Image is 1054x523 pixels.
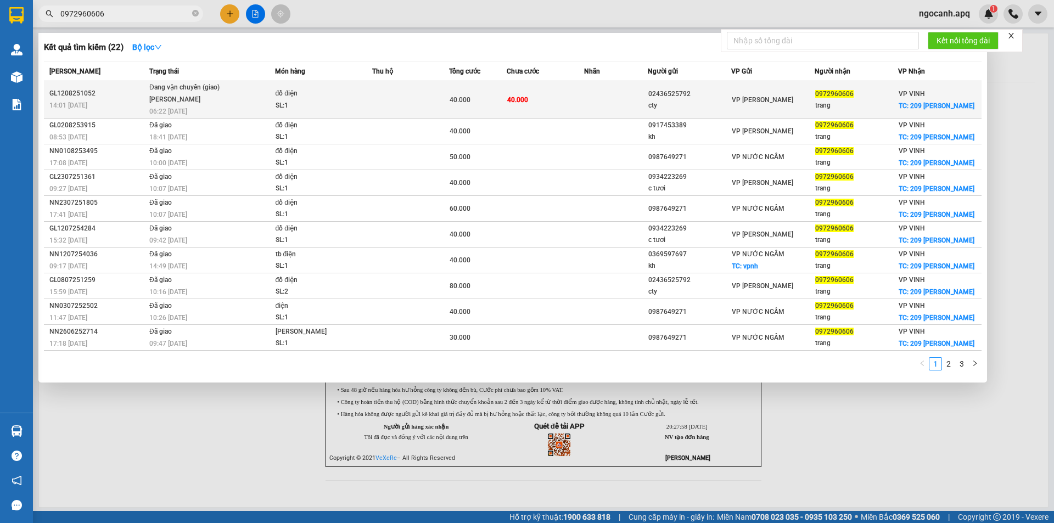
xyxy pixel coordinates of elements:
[49,288,87,296] span: 15:59 [DATE]
[507,68,539,75] span: Chưa cước
[648,120,731,131] div: 0917453389
[942,357,955,370] li: 2
[956,358,968,370] a: 3
[149,68,179,75] span: Trạng thái
[49,223,146,234] div: GL1207254284
[899,199,925,206] span: VP VINH
[899,90,925,98] span: VP VINH
[12,475,22,486] span: notification
[154,43,162,51] span: down
[648,234,731,246] div: c tươi
[899,328,925,335] span: VP VINH
[149,276,172,284] span: Đã giao
[1007,32,1015,40] span: close
[149,173,172,181] span: Đã giao
[815,312,898,323] div: trang
[648,274,731,286] div: 02436525792
[44,42,124,53] h3: Kết quả tìm kiếm ( 22 )
[943,358,955,370] a: 2
[899,173,925,181] span: VP VINH
[732,179,793,187] span: VP [PERSON_NAME]
[648,183,731,194] div: c tươi
[648,332,731,344] div: 0987649271
[276,131,358,143] div: SL: 1
[49,133,87,141] span: 08:53 [DATE]
[149,147,172,155] span: Đã giao
[149,340,187,347] span: 09:47 [DATE]
[124,38,171,56] button: Bộ lọcdown
[815,90,854,98] span: 0972960606
[972,360,978,367] span: right
[919,360,926,367] span: left
[49,262,87,270] span: 09:17 [DATE]
[276,197,358,209] div: đồ điện
[648,249,731,260] div: 0369597697
[584,68,600,75] span: Nhãn
[732,334,784,341] span: VP NƯỚC NGẦM
[815,183,898,194] div: trang
[49,340,87,347] span: 17:18 [DATE]
[815,157,898,168] div: trang
[149,288,187,296] span: 10:16 [DATE]
[49,171,146,183] div: GL2307251361
[49,249,146,260] div: NN1207254036
[899,159,974,167] span: TC: 209 [PERSON_NAME]
[968,357,982,370] li: Next Page
[507,96,528,104] span: 40.000
[815,173,854,181] span: 0972960606
[648,286,731,297] div: cty
[149,94,232,106] div: [PERSON_NAME]
[815,224,854,232] span: 0972960606
[648,203,731,215] div: 0987649271
[192,9,199,19] span: close-circle
[732,262,758,270] span: TC: vpnh
[732,96,793,104] span: VP [PERSON_NAME]
[899,250,925,258] span: VP VINH
[928,32,999,49] button: Kết nối tổng đài
[648,88,731,100] div: 02436525792
[60,8,190,20] input: Tìm tên, số ĐT hoặc mã đơn
[49,197,146,209] div: NN2307251805
[899,262,974,270] span: TC: 209 [PERSON_NAME]
[149,328,172,335] span: Đã giao
[149,262,187,270] span: 14:49 [DATE]
[815,250,854,258] span: 0972960606
[899,224,925,232] span: VP VINH
[899,102,974,110] span: TC: 209 [PERSON_NAME]
[450,179,470,187] span: 40.000
[815,260,898,272] div: trang
[276,88,358,100] div: đồ điện
[49,237,87,244] span: 15:32 [DATE]
[276,274,358,286] div: đồ điện
[276,223,358,235] div: đồ điện
[815,234,898,246] div: trang
[815,131,898,143] div: trang
[815,147,854,155] span: 0972960606
[192,10,199,16] span: close-circle
[731,68,752,75] span: VP Gửi
[149,159,187,167] span: 10:00 [DATE]
[929,357,942,370] li: 1
[49,314,87,322] span: 11:47 [DATE]
[648,306,731,318] div: 0987649271
[916,357,929,370] li: Previous Page
[276,100,358,112] div: SL: 1
[12,500,22,510] span: message
[815,276,854,284] span: 0972960606
[732,205,784,212] span: VP NƯỚC NGẦM
[899,121,925,129] span: VP VINH
[49,211,87,218] span: 17:41 [DATE]
[898,68,925,75] span: VP Nhận
[732,308,784,316] span: VP NƯỚC NGẦM
[955,357,968,370] li: 3
[727,32,919,49] input: Nhập số tổng đài
[815,328,854,335] span: 0972960606
[372,68,393,75] span: Thu hộ
[49,300,146,312] div: NN0307252502
[46,10,53,18] span: search
[899,211,974,218] span: TC: 209 [PERSON_NAME]
[11,71,23,83] img: warehouse-icon
[899,340,974,347] span: TC: 209 [PERSON_NAME]
[648,223,731,234] div: 0934223269
[937,35,990,47] span: Kết nối tổng đài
